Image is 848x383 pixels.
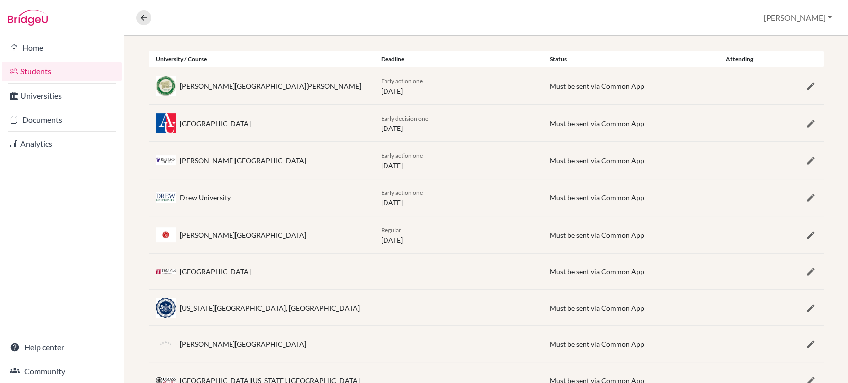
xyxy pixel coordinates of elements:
a: Universities [2,86,122,106]
div: [DATE] [374,224,542,245]
span: Regular [381,226,401,234]
div: [PERSON_NAME][GEOGRAPHIC_DATA][PERSON_NAME] [180,81,361,91]
div: [DATE] [374,187,542,208]
span: Early action one [381,77,423,85]
img: us_psu_5q2awepp.jpeg [156,298,176,317]
img: us_dic_diu1plqm.jpeg [156,227,176,242]
span: Early action one [381,152,423,159]
a: Analytics [2,134,122,154]
div: [DATE] [374,150,542,171]
span: Must be sent via Common App [550,304,644,312]
div: [DATE] [374,75,542,96]
span: Must be sent via Common App [550,119,644,128]
div: [PERSON_NAME][GEOGRAPHIC_DATA] [180,230,306,240]
div: Deadline [374,55,542,64]
span: Must be sent via Common App [550,82,644,90]
div: [GEOGRAPHIC_DATA] [180,118,251,128]
img: Bridge-U [8,10,48,26]
a: Students [2,62,122,81]
span: Must be sent via Common App [550,156,644,165]
span: Early decision one [381,115,428,122]
div: [GEOGRAPHIC_DATA] [180,266,251,277]
div: [PERSON_NAME][GEOGRAPHIC_DATA] [180,155,306,166]
div: Attending [711,55,768,64]
button: [PERSON_NAME] [759,8,836,27]
a: Community [2,361,122,381]
span: Early action one [381,189,423,196]
div: Status [542,55,711,64]
a: Documents [2,110,122,129]
img: us_eme_xg4cr66m.jpeg [156,155,176,166]
div: University / Course [149,55,374,64]
div: [PERSON_NAME][GEOGRAPHIC_DATA] [180,339,306,349]
span: Must be sent via Common App [550,340,644,348]
div: [US_STATE][GEOGRAPHIC_DATA], [GEOGRAPHIC_DATA] [180,303,360,313]
img: us_drew_udzw52jm.png [156,192,176,203]
a: Help center [2,337,122,357]
img: us_temp_o1s2uqxa.jpeg [156,269,176,274]
a: Home [2,38,122,58]
span: Must be sent via Common App [550,267,644,276]
img: us_ame_mioyueh_.jpeg [156,113,176,133]
span: Must be sent via Common App [550,193,644,202]
img: default-university-logo-42dd438d0b49c2174d4c41c49dcd67eec2da6d16b3a2f6d5de70cc347232e317.png [156,334,176,354]
img: us_gmu_76u2tk45.jpeg [156,76,176,96]
span: Must be sent via Common App [550,231,644,239]
div: Drew University [180,192,231,203]
div: [DATE] [374,113,542,133]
